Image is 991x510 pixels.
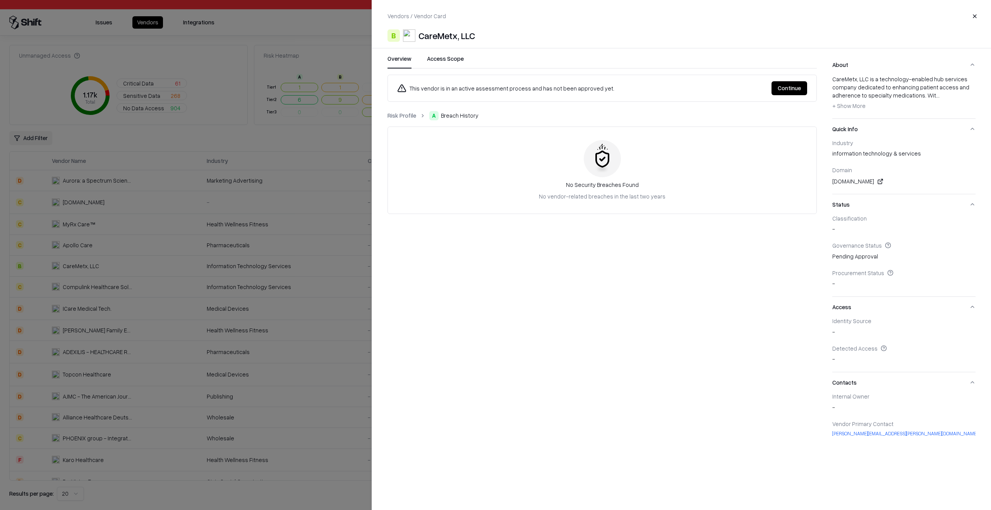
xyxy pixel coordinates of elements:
div: [DOMAIN_NAME] [832,177,976,186]
a: Risk Profile [387,111,416,120]
div: Contacts [832,393,976,447]
div: - [832,403,976,414]
div: CareMetx, LLC is a technology-enabled hub services company dedicated to enhancing patient access ... [832,75,976,112]
button: Contacts [832,372,976,393]
div: Status [832,215,976,296]
div: Domain [832,166,976,173]
span: ... [936,92,940,99]
span: Breach History [441,111,478,120]
div: B [387,29,400,42]
div: - [832,279,976,290]
div: This vendor is in an active assessment process and has not been approved yet. [397,84,765,93]
button: About [832,55,976,75]
div: Identity Source [832,317,976,324]
div: Quick Info [832,139,976,194]
button: Continue [772,81,807,95]
div: Internal Owner [832,393,976,400]
div: Vendor Primary Contact [832,420,976,427]
div: - [832,355,976,366]
div: Pending Approval [832,252,976,263]
div: Governance Status [832,242,976,249]
div: Access [832,317,976,372]
button: Access [832,297,976,317]
button: + Show More [832,100,866,112]
img: CareMetx, LLC [403,29,415,42]
p: Vendors / Vendor Card [387,12,446,20]
div: About [832,75,976,118]
span: + Show More [832,102,866,109]
div: No Security Breaches Found [566,180,639,189]
a: [PERSON_NAME][EMAIL_ADDRESS][PERSON_NAME][DOMAIN_NAME] [832,430,976,437]
div: Detected Access [832,345,976,352]
div: Procurement Status [832,269,976,276]
button: Overview [387,55,411,68]
div: information technology & services [832,149,976,160]
div: Classification [832,215,976,222]
button: Status [832,194,976,215]
div: A [429,111,439,120]
div: No vendor-related breaches in the last two years [539,192,665,200]
button: Quick Info [832,119,976,139]
button: Access Scope [427,55,464,68]
div: Industry [832,139,976,146]
nav: breadcrumb [387,111,817,120]
div: - [832,328,976,339]
div: CareMetx, LLC [418,29,475,42]
div: - [832,225,976,236]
